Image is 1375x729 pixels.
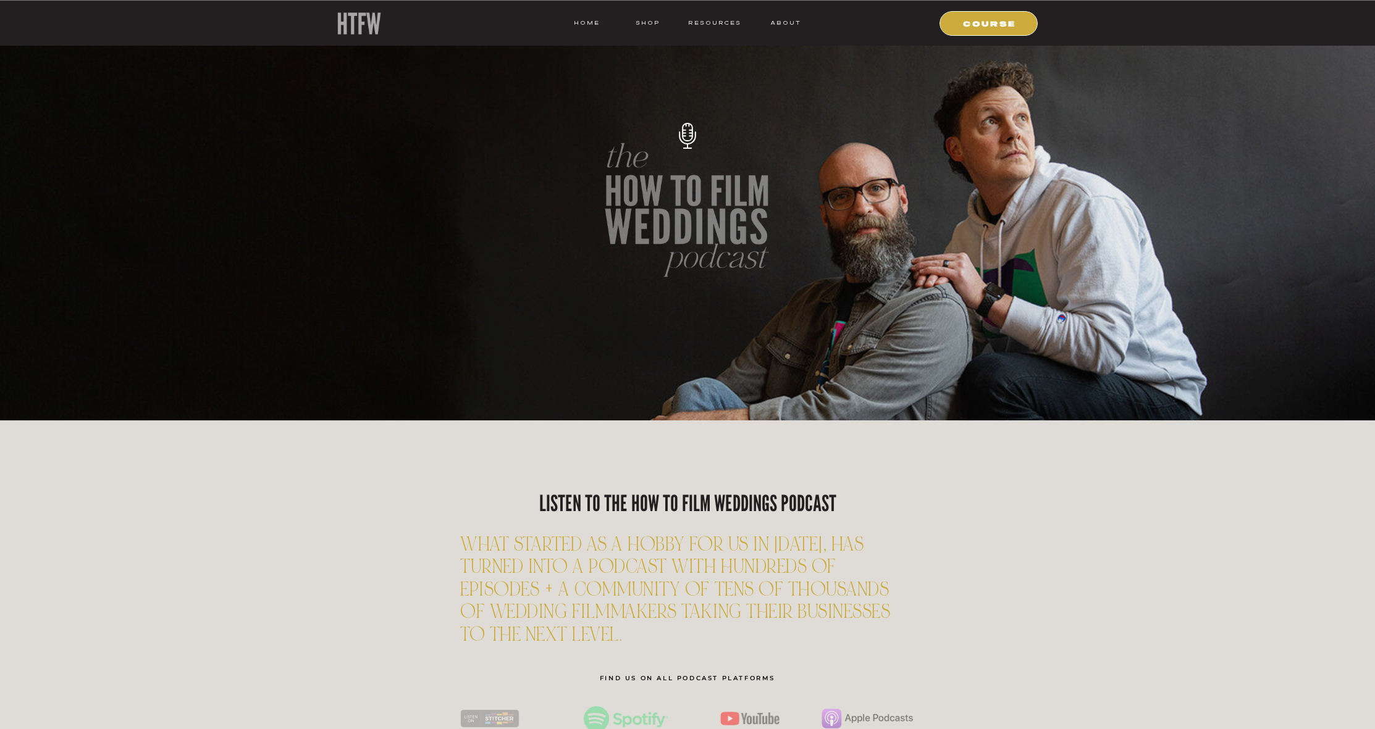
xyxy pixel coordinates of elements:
p: find us on all podcast platforms [587,671,788,685]
h2: WHAT STARTED AS A HOBBY FOR US IN [DATE], HAS TURNED INTO A PODCAST WITH HUNDREDS OF EPISODES + A... [460,533,915,651]
a: resources [684,17,741,28]
a: shop [623,17,672,28]
a: HOME [574,17,600,28]
a: ABOUT [770,17,801,28]
a: COURSE [948,17,1032,28]
h1: listen to the how to film weddings podcast [499,488,877,515]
